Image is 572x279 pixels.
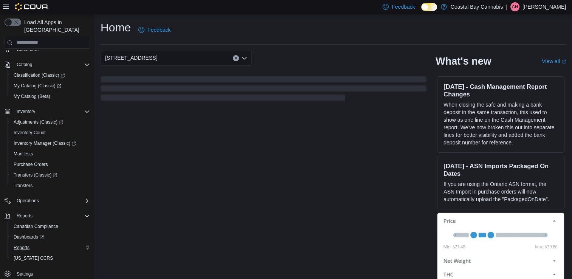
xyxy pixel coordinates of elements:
span: Operations [14,196,90,205]
h3: [DATE] - ASN Imports Packaged On Dates [443,162,558,177]
a: My Catalog (Classic) [11,81,64,90]
span: Manifests [11,149,90,158]
button: Inventory Count [8,127,93,138]
h1: Home [101,20,131,35]
img: Cova [15,3,49,11]
span: Inventory Count [14,130,46,136]
button: [US_STATE] CCRS [8,253,93,263]
a: Adjustments (Classic) [8,117,93,127]
span: Reports [17,213,33,219]
span: Reports [14,245,29,251]
a: Reports [11,243,33,252]
span: Canadian Compliance [11,222,90,231]
span: Settings [17,271,33,277]
a: View allExternal link [542,58,566,64]
button: Transfers [8,180,93,191]
a: Inventory Manager (Classic) [8,138,93,149]
a: Transfers [11,181,36,190]
span: Transfers [14,183,33,189]
a: Canadian Compliance [11,222,61,231]
button: Operations [14,196,42,205]
button: Canadian Compliance [8,221,93,232]
a: Transfers (Classic) [11,170,60,180]
span: Feedback [392,3,415,11]
span: My Catalog (Classic) [11,81,90,90]
span: [US_STATE] CCRS [14,255,53,261]
span: Catalog [14,60,90,69]
p: [PERSON_NAME] [522,2,566,11]
a: Inventory Count [11,128,49,137]
a: My Catalog (Beta) [11,92,53,101]
span: Load All Apps in [GEOGRAPHIC_DATA] [21,19,90,34]
div: Alissa Hynds [510,2,519,11]
a: Transfers (Classic) [8,170,93,180]
button: Catalog [14,60,35,69]
button: Reports [8,242,93,253]
span: My Catalog (Beta) [11,92,90,101]
button: Purchase Orders [8,159,93,170]
a: Dashboards [8,232,93,242]
span: My Catalog (Classic) [14,83,61,89]
button: Inventory [14,107,38,116]
span: Settings [14,269,90,278]
span: Operations [17,198,39,204]
button: Open list of options [241,55,247,61]
svg: External link [561,59,566,64]
button: Operations [2,195,93,206]
a: My Catalog (Classic) [8,81,93,91]
p: When closing the safe and making a bank deposit in the same transaction, this used to show as one... [443,101,558,146]
p: | [506,2,507,11]
span: Adjustments (Classic) [14,119,63,125]
span: Transfers (Classic) [14,172,57,178]
span: Feedback [147,26,171,34]
h2: What's new [436,55,491,67]
span: Inventory [17,108,35,115]
a: Dashboards [11,232,47,242]
a: Manifests [11,149,36,158]
button: Catalog [2,59,93,70]
span: Dashboards [11,232,90,242]
a: Settings [14,270,36,279]
button: My Catalog (Beta) [8,91,93,102]
span: Canadian Compliance [14,223,58,229]
span: Dashboards [14,234,44,240]
span: Washington CCRS [11,254,90,263]
p: If you are using the Ontario ASN format, the ASN Import in purchase orders will now automatically... [443,180,558,203]
span: Loading [101,78,426,102]
p: Coastal Bay Cannabis [451,2,503,11]
span: Manifests [14,151,33,157]
span: Reports [11,243,90,252]
span: Adjustments (Classic) [11,118,90,127]
span: Transfers (Classic) [11,170,90,180]
button: Reports [2,211,93,221]
button: Settings [2,268,93,279]
a: Feedback [135,22,174,37]
span: Purchase Orders [11,160,90,169]
button: Reports [14,211,36,220]
span: Classification (Classic) [11,71,90,80]
span: Purchase Orders [14,161,48,167]
span: AH [512,2,518,11]
span: Transfers [11,181,90,190]
span: Inventory Manager (Classic) [14,140,76,146]
button: Clear input [233,55,239,61]
h3: [DATE] - Cash Management Report Changes [443,83,558,98]
a: Classification (Classic) [8,70,93,81]
button: Manifests [8,149,93,159]
span: Inventory [14,107,90,116]
span: Catalog [17,62,32,68]
a: [US_STATE] CCRS [11,254,56,263]
a: Inventory Manager (Classic) [11,139,79,148]
span: Inventory Count [11,128,90,137]
a: Adjustments (Classic) [11,118,66,127]
span: Reports [14,211,90,220]
span: Inventory Manager (Classic) [11,139,90,148]
input: Dark Mode [421,3,437,11]
a: Classification (Classic) [11,71,68,80]
span: My Catalog (Beta) [14,93,50,99]
a: Purchase Orders [11,160,51,169]
span: [STREET_ADDRESS] [105,53,157,62]
button: Inventory [2,106,93,117]
span: Classification (Classic) [14,72,65,78]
